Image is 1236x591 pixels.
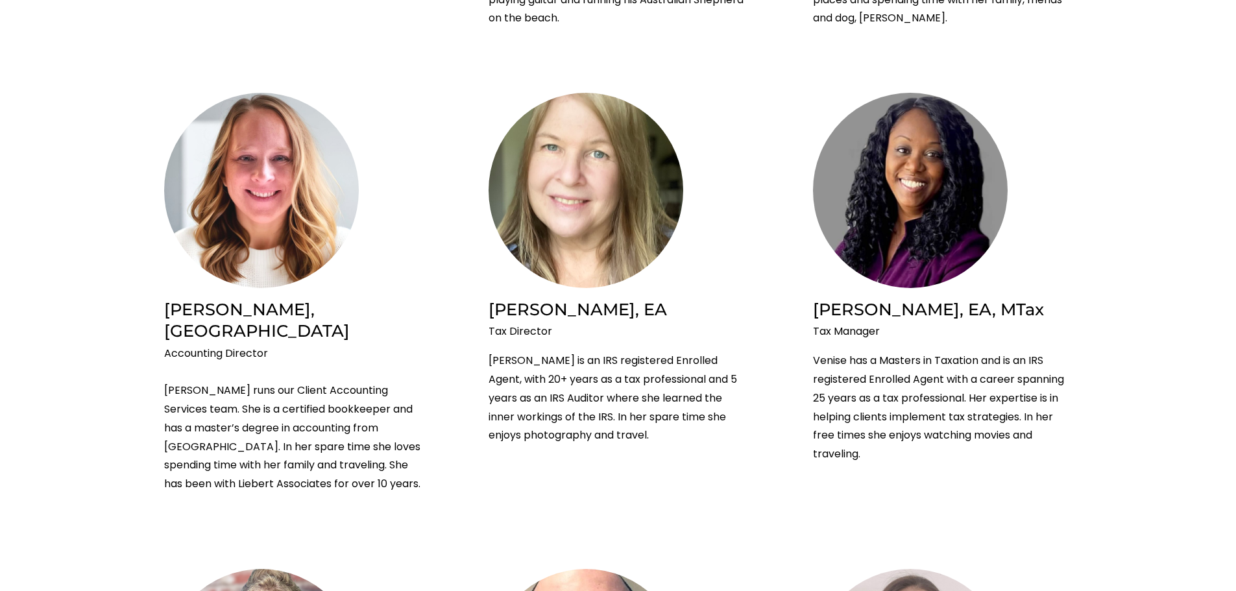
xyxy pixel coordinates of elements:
[489,298,748,320] h2: [PERSON_NAME], EA
[489,352,748,445] p: [PERSON_NAME] is an IRS registered Enrolled Agent, with 20+ years as a tax professional and 5 yea...
[164,93,359,288] img: Close-up of a smiling woman with shoulder-length wavy blonde hair, wearing a white knit sweater, ...
[813,322,1072,341] p: Tax Manager
[164,344,424,494] p: Accounting Director [PERSON_NAME] runs our Client Accounting Services team. She is a certified bo...
[489,322,748,341] p: Tax Director
[813,298,1072,320] h2: [PERSON_NAME], EA, MTax
[813,93,1008,288] img: Venise Maybank
[164,298,424,342] h2: [PERSON_NAME], [GEOGRAPHIC_DATA]
[813,352,1072,464] p: Venise has a Masters in Taxation and is an IRS registered Enrolled Agent with a career spanning 2...
[489,93,683,288] img: Close-up of a woman with blonde hair and blue eyes smiling at the camera indoors.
